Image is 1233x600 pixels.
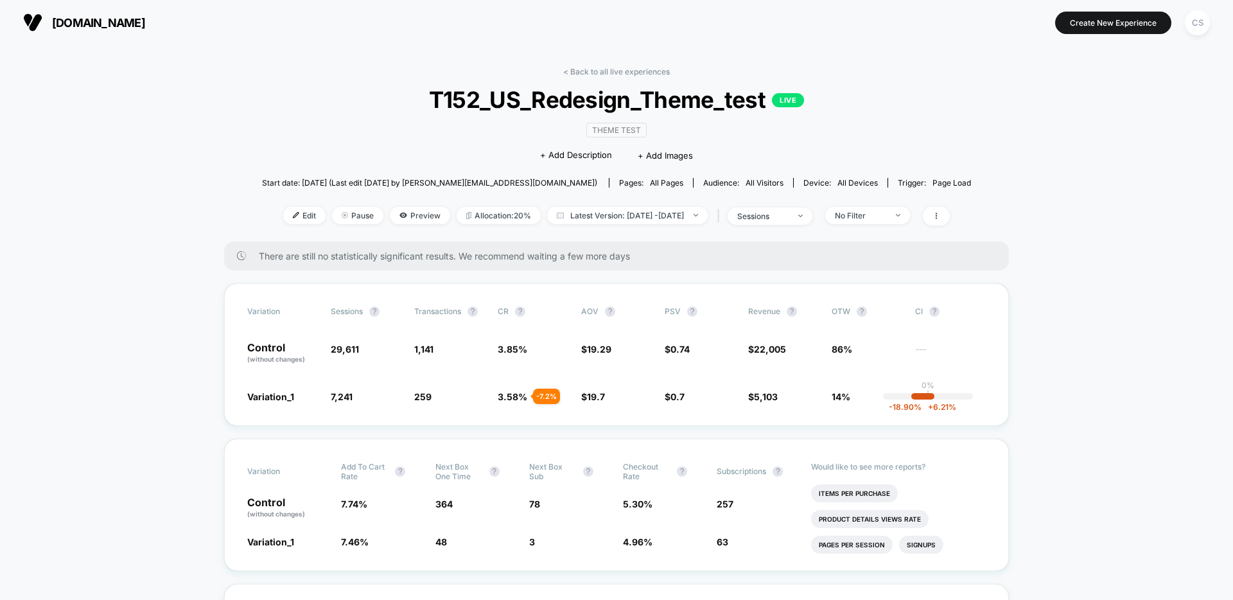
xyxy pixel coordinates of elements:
[832,306,902,317] span: OTW
[435,536,447,547] span: 48
[754,391,778,402] span: 5,103
[748,391,778,402] span: $
[837,178,878,188] span: all devices
[547,207,708,224] span: Latest Version: [DATE] - [DATE]
[369,306,380,317] button: ?
[498,344,527,355] span: 3.85 %
[889,402,922,412] span: -18.90 %
[811,536,893,554] li: Pages Per Session
[857,306,867,317] button: ?
[811,462,986,472] p: Would like to see more reports?
[247,355,305,363] span: (without changes)
[468,306,478,317] button: ?
[332,207,383,224] span: Pause
[665,344,690,355] span: $
[899,536,943,554] li: Signups
[665,391,685,402] span: $
[331,306,363,316] span: Sessions
[835,211,886,220] div: No Filter
[457,207,541,224] span: Allocation: 20%
[498,306,509,316] span: CR
[341,536,369,547] span: 7.46 %
[19,12,149,33] button: [DOMAIN_NAME]
[623,499,652,509] span: 5.30 %
[466,212,471,219] img: rebalance
[1181,10,1214,36] button: CS
[262,178,597,188] span: Start date: [DATE] (Last edit [DATE] by [PERSON_NAME][EMAIL_ADDRESS][DOMAIN_NAME])
[811,510,929,528] li: Product Details Views Rate
[1185,10,1210,35] div: CS
[529,499,540,509] span: 78
[717,536,728,547] span: 63
[586,123,647,137] span: Theme Test
[540,149,612,162] span: + Add Description
[247,497,328,519] p: Control
[247,536,294,547] span: Variation_1
[293,212,299,218] img: edit
[395,466,405,477] button: ?
[670,391,685,402] span: 0.7
[247,510,305,518] span: (without changes)
[927,390,929,400] p: |
[717,466,766,476] span: Subscriptions
[581,391,605,402] span: $
[737,211,789,221] div: sessions
[793,178,888,188] span: Device:
[390,207,450,224] span: Preview
[832,344,852,355] span: 86%
[605,306,615,317] button: ?
[23,13,42,32] img: Visually logo
[915,346,986,364] span: ---
[414,344,433,355] span: 1,141
[331,344,359,355] span: 29,611
[694,214,698,216] img: end
[619,178,683,188] div: Pages:
[714,207,728,225] span: |
[922,380,934,390] p: 0%
[703,178,783,188] div: Audience:
[247,342,318,364] p: Control
[772,93,804,107] p: LIVE
[928,402,933,412] span: +
[748,344,786,355] span: $
[247,462,318,481] span: Variation
[896,214,900,216] img: end
[1055,12,1171,34] button: Create New Experience
[587,391,605,402] span: 19.7
[247,391,294,402] span: Variation_1
[687,306,697,317] button: ?
[341,499,367,509] span: 7.74 %
[529,536,535,547] span: 3
[787,306,797,317] button: ?
[247,306,318,317] span: Variation
[331,391,353,402] span: 7,241
[811,484,898,502] li: Items Per Purchase
[929,306,940,317] button: ?
[754,344,786,355] span: 22,005
[563,67,670,76] a: < Back to all live experiences
[435,462,483,481] span: Next Box One Time
[623,536,652,547] span: 4.96 %
[414,306,461,316] span: Transactions
[581,344,611,355] span: $
[414,391,432,402] span: 259
[489,466,500,477] button: ?
[932,178,971,188] span: Page Load
[581,306,599,316] span: AOV
[638,150,693,161] span: + Add Images
[650,178,683,188] span: all pages
[435,499,453,509] span: 364
[515,306,525,317] button: ?
[529,462,577,481] span: Next Box Sub
[623,462,670,481] span: Checkout Rate
[52,16,145,30] span: [DOMAIN_NAME]
[832,391,850,402] span: 14%
[533,389,560,404] div: - 7.2 %
[498,391,527,402] span: 3.58 %
[583,466,593,477] button: ?
[922,402,956,412] span: 6.21 %
[748,306,780,316] span: Revenue
[798,215,803,217] img: end
[677,466,687,477] button: ?
[587,344,611,355] span: 19.29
